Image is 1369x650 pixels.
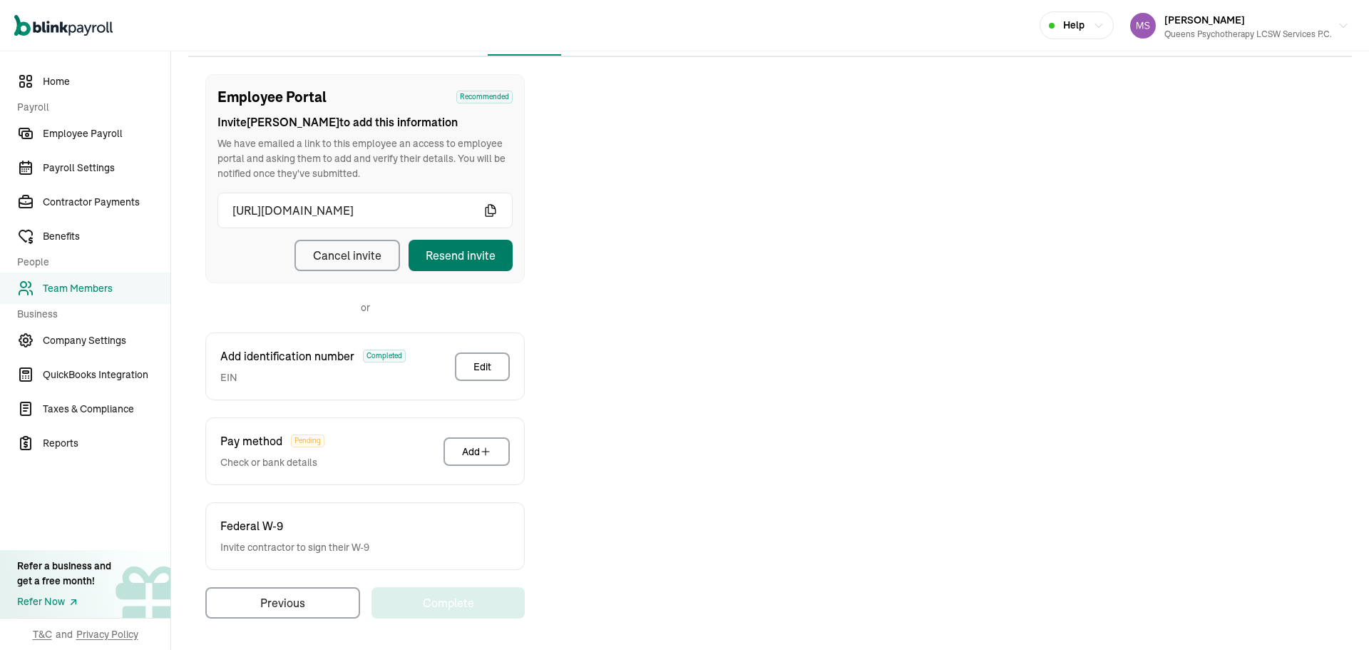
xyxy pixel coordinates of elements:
[205,587,360,619] button: Previous
[17,100,162,115] span: Payroll
[76,627,138,641] span: Privacy Policy
[1164,14,1245,26] span: [PERSON_NAME]
[220,540,369,555] span: Invite contractor to sign their W-9
[423,594,474,611] div: Complete
[291,435,324,447] span: Pending
[43,333,170,348] span: Company Settings
[409,240,513,271] button: Resend invite
[43,126,170,141] span: Employee Payroll
[17,255,162,270] span: People
[33,627,52,641] span: T&C
[455,352,510,381] button: Edit
[14,5,113,46] nav: Global
[443,437,510,466] button: Add
[43,367,170,382] span: QuickBooks Integration
[371,587,525,619] button: Complete
[462,445,491,459] div: Add
[232,202,483,219] span: [URL][DOMAIN_NAME]
[1124,8,1355,44] button: [PERSON_NAME]Queens Psychotherapy LCSW Services P.C.
[220,347,354,365] span: Add identification number
[361,300,370,315] p: or
[43,402,170,417] span: Taxes & Compliance
[456,91,513,103] span: Recommended
[43,74,170,89] span: Home
[313,247,381,264] div: Cancel invite
[473,360,491,374] div: Edit
[1164,28,1332,41] div: Queens Psychotherapy LCSW Services P.C.
[426,247,496,264] div: Resend invite
[220,455,324,470] span: Check or bank details
[217,86,327,108] span: Employee Portal
[294,240,400,271] button: Cancel invite
[17,594,111,609] a: Refer Now
[220,432,282,450] span: Pay method
[217,113,513,131] span: Invite [PERSON_NAME] to add this information
[260,594,305,611] div: Previous
[363,350,406,362] span: Completed
[220,370,406,385] span: EIN
[1063,18,1085,33] span: Help
[43,281,170,296] span: Team Members
[217,136,513,181] span: We have emailed a link to this employee an access to employee portal and asking them to add and v...
[43,436,170,451] span: Reports
[1298,582,1369,650] iframe: Chat Widget
[17,307,162,322] span: Business
[43,195,170,210] span: Contractor Payments
[1040,11,1114,39] button: Help
[17,559,111,589] div: Refer a business and get a free month!
[43,229,170,244] span: Benefits
[220,517,283,534] span: Federal W-9
[43,161,170,176] span: Payroll Settings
